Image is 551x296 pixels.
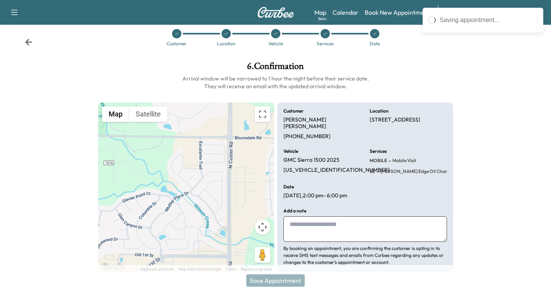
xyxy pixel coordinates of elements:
[129,106,167,122] button: Show satellite imagery
[217,41,235,46] div: Location
[25,38,32,46] div: Back
[102,106,129,122] button: Show street map
[317,41,334,46] div: Services
[370,157,387,164] span: MOBILE
[318,16,326,22] div: Beta
[100,262,126,272] a: Open this area in Google Maps (opens a new window)
[283,185,294,189] h6: Date
[391,157,416,164] span: Mobile Visit
[283,133,331,140] p: [PHONE_NUMBER]
[283,149,298,154] h6: Vehicle
[283,157,339,164] p: GMC Sierra 1500 2025
[283,116,361,130] p: [PERSON_NAME] [PERSON_NAME]
[387,157,391,164] span: -
[255,106,270,122] button: Toggle fullscreen view
[283,167,390,174] p: [US_VEHICLE_IDENTIFICATION_NUMBER]
[370,41,380,46] div: Date
[257,7,294,18] img: Curbee Logo
[100,262,126,272] img: Google
[314,8,326,17] a: MapBeta
[255,219,270,235] button: Map camera controls
[283,109,304,113] h6: Customer
[255,247,270,263] button: Drag Pegman onto the map to open Street View
[375,168,379,175] span: -
[283,192,347,199] p: [DATE] , 2:00 pm - 6:00 pm
[370,109,389,113] h6: Location
[370,149,387,154] h6: Services
[333,8,358,17] a: Calendar
[283,209,306,213] h6: Add a note
[98,62,453,75] h1: 6 . Confirmation
[379,168,453,175] span: Ewing Edge Oil Change
[98,75,453,90] h6: Arrival window will be narrowed to 1 hour the night before their service date. They will receive ...
[167,41,186,46] div: Customer
[370,168,375,175] span: EE
[283,245,447,266] p: By booking an appointment, you are confirming the customer is opting in to receive SMS text messa...
[365,8,430,17] a: Book New Appointment
[440,15,538,25] div: Saving appointment...
[370,116,420,123] p: [STREET_ADDRESS]
[268,41,283,46] div: Vehicle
